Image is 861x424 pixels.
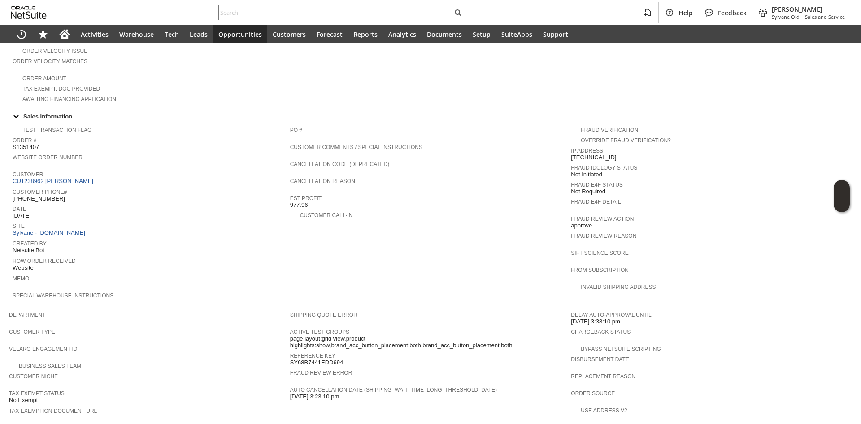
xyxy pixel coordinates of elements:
a: Sylvane - [DOMAIN_NAME] [13,229,87,236]
svg: Shortcuts [38,29,48,39]
a: Auto Cancellation Date (shipping_wait_time_long_threshold_date) [290,387,497,393]
a: Est Profit [290,195,322,201]
a: Sift Science Score [571,250,628,256]
span: Tech [165,30,179,39]
a: Order Source [571,390,615,397]
a: Customer Phone# [13,189,67,195]
a: Disbursement Date [571,356,629,363]
a: Customers [267,25,311,43]
a: Reference Key [290,353,335,359]
span: approve [571,222,592,229]
a: Date [13,206,26,212]
span: Forecast [317,30,343,39]
span: Feedback [718,9,747,17]
span: [PERSON_NAME] [772,5,845,13]
span: [DATE] 3:38:10 pm [571,318,620,325]
a: Special Warehouse Instructions [13,293,113,299]
a: How Order Received [13,258,76,264]
span: Warehouse [119,30,154,39]
a: Support [538,25,574,43]
a: Replacement reason [571,373,635,380]
a: Analytics [383,25,422,43]
a: Order Velocity Matches [13,58,87,65]
a: Website Order Number [13,154,83,161]
a: Bypass NetSuite Scripting [581,346,661,352]
input: Search [219,7,452,18]
a: Cancellation Reason [290,178,355,184]
a: Chargeback Status [571,329,631,335]
a: Created By [13,240,47,247]
span: [DATE] [13,212,31,219]
a: Fraud Idology Status [571,165,637,171]
a: Activities [75,25,114,43]
div: Shortcuts [32,25,54,43]
a: IP Address [571,148,603,154]
span: 977.96 [290,201,308,209]
span: Activities [81,30,109,39]
span: Not Initiated [571,171,602,178]
a: Opportunities [213,25,267,43]
a: Override Fraud Verification? [581,137,670,144]
a: Recent Records [11,25,32,43]
a: Leads [184,25,213,43]
svg: Search [452,7,463,18]
span: SY68B7441EDD694 [290,359,344,366]
span: [TECHNICAL_ID] [571,154,616,161]
span: Reports [353,30,378,39]
a: Tech [159,25,184,43]
a: Fraud E4F Status [571,182,623,188]
a: Delay Auto-Approval Until [571,312,651,318]
span: Documents [427,30,462,39]
iframe: Click here to launch Oracle Guided Learning Help Panel [834,180,850,212]
a: CU1238962 [PERSON_NAME] [13,178,96,184]
a: Tax Exemption Document URL [9,408,97,414]
span: Not Required [571,188,605,195]
span: Oracle Guided Learning Widget. To move around, please hold and drag [834,197,850,213]
a: Home [54,25,75,43]
a: From Subscription [571,267,629,273]
span: [DATE] 3:23:10 pm [290,393,339,400]
span: page layout:grid view,product highlights:show,brand_acc_button_placement:both,brand_acc_button_pl... [290,335,567,349]
a: Setup [467,25,496,43]
span: Customers [273,30,306,39]
a: Use Address V2 [581,407,627,414]
a: Customer Niche [9,373,58,380]
a: Tax Exempt. Doc Provided [22,86,100,92]
a: Fraud Verification [581,127,638,133]
a: Customer Comments / Special Instructions [290,144,422,150]
a: Shipping Quote Error [290,312,357,318]
a: Reports [348,25,383,43]
span: Opportunities [218,30,262,39]
a: Invalid Shipping Address [581,284,656,290]
svg: Recent Records [16,29,27,39]
span: Sylvane Old [772,13,800,20]
a: Memo [13,275,29,282]
a: SuiteApps [496,25,538,43]
a: Fraud Review Reason [571,233,636,239]
span: - [801,13,803,20]
a: Customer Type [9,329,55,335]
svg: logo [11,6,47,19]
a: Customer [13,171,43,178]
a: Forecast [311,25,348,43]
a: Awaiting Financing Application [22,96,116,102]
a: Cancellation Code (deprecated) [290,161,390,167]
a: Warehouse [114,25,159,43]
span: Leads [190,30,208,39]
a: Order # [13,137,36,144]
a: Order Amount [22,75,66,82]
span: Sales and Service [805,13,845,20]
span: Setup [473,30,491,39]
a: Fraud Review Action [571,216,634,222]
a: Customer Call-in [300,212,353,219]
span: Support [543,30,568,39]
span: Netsuite Bot [13,247,44,254]
a: Test Transaction Flag [22,127,91,133]
a: Fraud Review Error [290,370,352,376]
a: Active Test Groups [290,329,349,335]
a: Department [9,312,46,318]
a: Business Sales Team [19,363,81,369]
a: Fraud E4F Detail [571,199,621,205]
span: [PHONE_NUMBER] [13,195,65,202]
span: Help [678,9,693,17]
